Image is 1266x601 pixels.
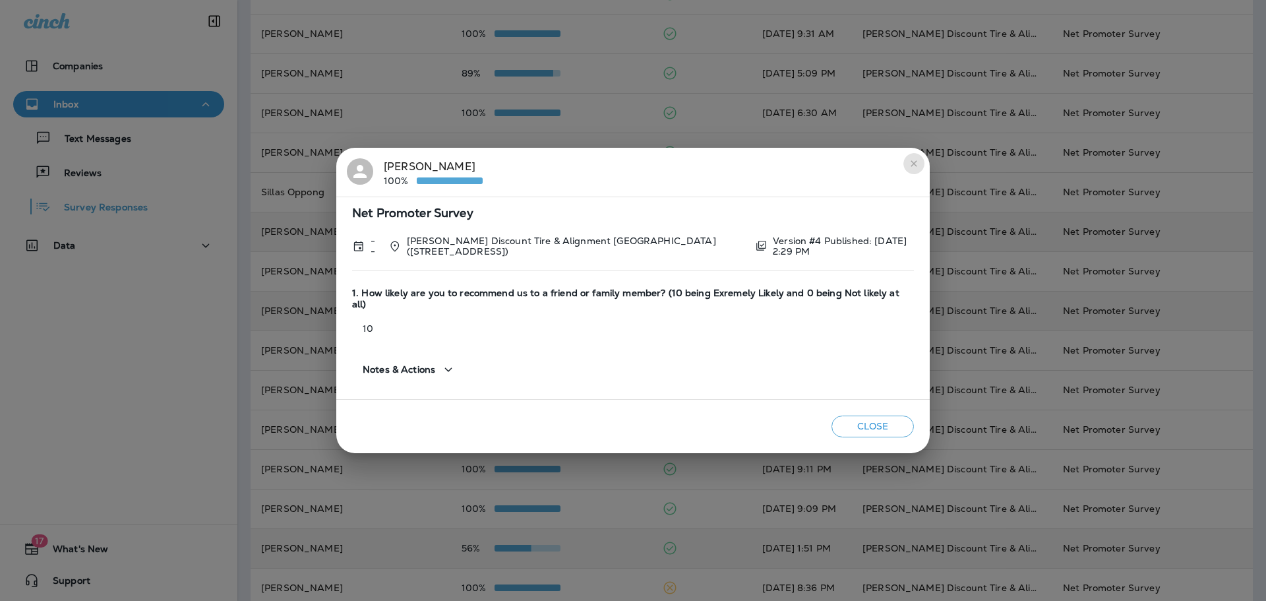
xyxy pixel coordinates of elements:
[371,236,378,257] p: --
[773,236,914,257] p: Version #4 Published: [DATE] 2:29 PM
[384,175,417,186] p: 100%
[903,153,924,174] button: close
[407,236,744,257] p: [PERSON_NAME] Discount Tire & Alignment [GEOGRAPHIC_DATA] ([STREET_ADDRESS])
[352,208,914,219] span: Net Promoter Survey
[384,158,483,186] div: [PERSON_NAME]
[363,364,435,375] span: Notes & Actions
[831,416,914,437] button: Close
[352,323,914,334] p: 10
[352,288,914,310] span: 1. How likely are you to recommend us to a friend or family member? (10 being Exremely Likely and...
[352,351,467,389] button: Notes & Actions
